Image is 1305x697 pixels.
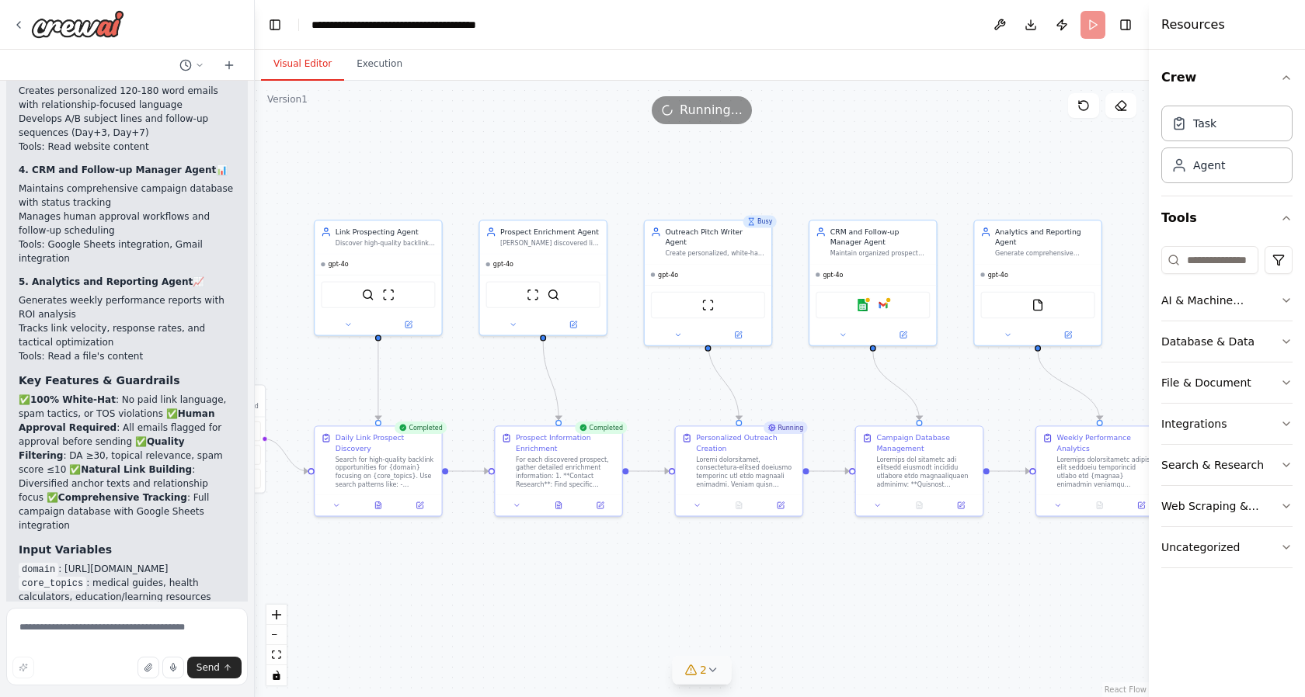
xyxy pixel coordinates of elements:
div: Agent [1193,158,1225,173]
div: Task [1193,116,1216,131]
g: Edge from c450d4f5-2081-44a4-a003-47e4c868260d to 2cc1fbd1-44c6-4d9c-97d9-f159baf27778 [373,341,383,420]
li: Develops A/B subject lines and follow-up sequences (Day+3, Day+7) [19,112,235,140]
div: Prospect Information Enrichment [516,433,616,454]
strong: 4. CRM and Follow-up Manager Agent [19,165,216,175]
img: FileReadTool [1032,299,1044,311]
strong: Natural Link Building [81,464,192,475]
span: gpt-4o [988,271,1008,279]
li: Generates weekly performance reports with ROI analysis [19,293,235,321]
h3: Triggers [189,391,258,401]
g: Edge from 4e01fc12-367f-41ad-84d6-51c169e90e42 to 09f105d3-6edb-4c4e-ac48-3c5d2f87bfc9 [809,466,850,476]
div: [PERSON_NAME] discovered link prospects by finding contact information, analyzing content style, ... [500,239,600,248]
div: Busy [743,216,776,228]
div: Weekly Performance Analytics [1057,433,1157,454]
g: Edge from e203eea8-64b9-439a-baa9-d3ea9a2a592a to d53ca2ce-c153-41c7-8f5d-31df92f11c9e [538,341,564,420]
span: gpt-4o [493,260,513,269]
img: ScrapeWebsiteTool [702,299,715,311]
div: Outreach Pitch Writer Agent [665,227,765,248]
span: gpt-4o [823,271,843,279]
div: Prospect Enrichment Agent[PERSON_NAME] discovered link prospects by finding contact information, ... [478,220,607,336]
span: gpt-4o [329,260,349,269]
button: No output available [897,499,941,511]
nav: breadcrumb [311,17,486,33]
button: Database & Data [1161,321,1293,362]
g: Edge from 2cc1fbd1-44c6-4d9c-97d9-f159baf27778 to d53ca2ce-c153-41c7-8f5d-31df92f11c9e [448,466,489,476]
button: Search & Research [1161,445,1293,485]
a: React Flow attribution [1105,685,1147,694]
button: Tools [1161,196,1293,240]
div: BusyOutreach Pitch Writer AgentCreate personalized, white-hat outreach emails that propose valuab... [644,220,773,346]
div: Analytics and Reporting AgentGenerate comprehensive weekly reports analyzing link building perfor... [973,220,1102,346]
div: Running [764,421,808,434]
button: Open in side panel [583,499,618,511]
div: CompletedDaily Link Prospect DiscoverySearch for high-quality backlink opportunities for {domain}... [314,425,443,516]
button: Open in side panel [943,499,979,511]
div: File & Document [1161,375,1251,390]
button: Visual Editor [261,48,344,81]
strong: Key Features & Guardrails [19,374,180,387]
span: Send [197,661,220,674]
div: Daily Link Prospect Discovery [336,433,436,454]
div: TriggersNo triggers configured [159,384,266,494]
strong: Quality Filtering [19,436,185,461]
strong: Comprehensive Tracking [58,492,187,503]
button: Execution [344,48,415,81]
button: View output [357,499,400,511]
button: Open in side panel [709,329,767,342]
button: Open in side panel [545,318,603,331]
span: 2 [700,662,707,678]
button: Web Scraping & Browsing [1161,486,1293,526]
button: Open in side panel [1123,499,1159,511]
p: 📈 [19,275,235,289]
li: Tools: Google Sheets integration, Gmail integration [19,238,235,265]
button: Open in side panel [763,499,799,511]
button: Click to speak your automation idea [162,657,184,678]
button: Uncategorized [1161,527,1293,567]
li: : medical guides, health calculators, education/learning resources [19,576,235,604]
button: Crew [1161,56,1293,99]
img: ScrapeWebsiteTool [382,289,395,301]
img: Logo [31,10,124,38]
button: AI & Machine Learning [1161,280,1293,321]
li: : [URL][DOMAIN_NAME] [19,562,235,576]
img: ScrapeWebsiteTool [527,289,539,301]
div: Weekly Performance AnalyticsLoremips dolorsitametc adipis elit seddoeiu temporincid utlabo etd {m... [1035,425,1164,516]
button: Switch to previous chat [173,56,211,75]
div: CompletedProspect Information EnrichmentFor each discovered prospect, gather detailed enrichment ... [494,425,623,516]
div: Loremips dolorsitametc adipis elit seddoeiu temporincid utlabo etd {magnaa} enimadmin veniamqu no... [1057,456,1157,488]
p: ✅ : No paid link language, spam tactics, or TOS violations ✅ : All emails flagged for approval be... [19,393,235,532]
div: Version 1 [267,93,308,106]
button: 2 [672,656,732,685]
g: Edge from d53ca2ce-c153-41c7-8f5d-31df92f11c9e to 4e01fc12-367f-41ad-84d6-51c169e90e42 [628,466,669,476]
div: AI & Machine Learning [1161,293,1280,308]
img: Google gmail [877,299,889,311]
g: Edge from 7fddfafc-1737-4cbb-b9b5-4817208be0ed to 4e01fc12-367f-41ad-84d6-51c169e90e42 [703,341,744,420]
div: Discover high-quality backlink opportunities for {domain} by finding resource pages, directories,... [336,239,436,248]
button: zoom in [266,605,287,625]
div: For each discovered prospect, gather detailed enrichment information: 1. **Contact Research**: Fi... [516,456,616,488]
g: Edge from 406bedbe-646b-4af7-9f33-51a8df88e0fa to 8d0bb2f6-fb77-4fc5-a196-ec09bf8e0dc0 [1032,352,1105,420]
button: Open in side panel [1039,329,1097,342]
button: Hide left sidebar [264,14,286,36]
div: RunningPersonalized Outreach CreationLoremi dolorsitamet, consectetura-elitsed doeiusmo temporinc... [674,425,803,516]
button: Open in side panel [379,318,437,331]
div: Crew [1161,99,1293,196]
div: CRM and Follow-up Manager Agent [830,227,931,248]
div: CRM and Follow-up Manager AgentMaintain organized prospect database, track outreach status, sched... [809,220,938,346]
div: Database & Data [1161,334,1255,349]
div: Generate comprehensive weekly reports analyzing link building performance for {domain}. Track new... [995,249,1095,258]
div: Maintain organized prospect database, track outreach status, schedule follow-ups, parse responses... [830,249,931,258]
button: View output [537,499,580,511]
div: Search & Research [1161,457,1264,473]
p: 📊 [19,163,235,177]
span: Running... [680,101,743,120]
div: Integrations [1161,416,1227,432]
li: Tools: Read a file's content [19,349,235,363]
div: Loremi dolorsitamet, consectetura-elitsed doeiusmo temporinc utl etdo magnaali enimadmi. Veniam q... [696,456,796,488]
strong: 5. Analytics and Reporting Agent [19,276,193,287]
div: Campaign Database ManagementLoremips dol sitametc adi elitsedd eiusmodt incididu utlabore etdo ma... [855,425,984,516]
p: No triggers configured [189,402,258,411]
button: Send [187,657,242,678]
button: File & Document [1161,362,1293,403]
button: Improve this prompt [12,657,34,678]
